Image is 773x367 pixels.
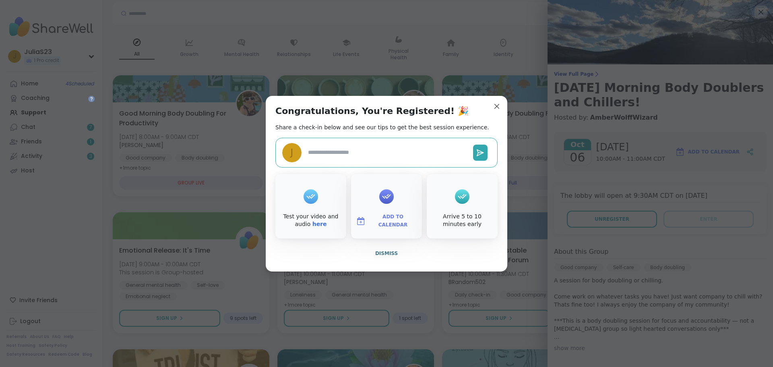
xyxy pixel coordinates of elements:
span: Add to Calendar [369,213,417,229]
img: ShareWell Logomark [356,216,366,226]
button: Dismiss [275,245,498,262]
iframe: Spotlight [88,95,95,102]
a: here [312,221,327,227]
span: Dismiss [375,251,398,256]
span: J [291,145,293,160]
h1: Congratulations, You're Registered! 🎉 [275,106,469,117]
button: Add to Calendar [353,213,420,230]
h2: Share a check-in below and see our tips to get the best session experience. [275,123,489,131]
div: Arrive 5 to 10 minutes early [428,213,496,228]
div: Test your video and audio [277,213,345,228]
